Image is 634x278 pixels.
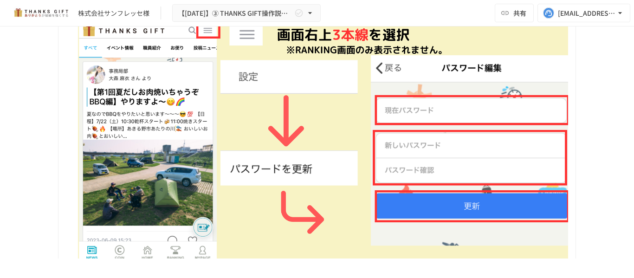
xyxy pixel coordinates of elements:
[172,4,321,22] button: 【[DATE]】➂ THANKS GIFT操作説明/THANKS GIFT[PERSON_NAME]
[11,6,71,20] img: mMP1OxWUAhQbsRWCurg7vIHe5HqDpP7qZo7fRoNLXQh
[537,4,630,22] button: [EMAIL_ADDRESS][DOMAIN_NAME]
[513,8,526,18] span: 共有
[78,8,149,18] div: 株式会社サンフレッセ様
[558,7,615,19] div: [EMAIL_ADDRESS][DOMAIN_NAME]
[495,4,534,22] button: 共有
[178,7,292,19] span: 【[DATE]】➂ THANKS GIFT操作説明/THANKS GIFT[PERSON_NAME]
[78,21,568,262] img: vFtdjT8dYCbmmHKZ45XG55dJm2kdTtn7R1dE8JwywN6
